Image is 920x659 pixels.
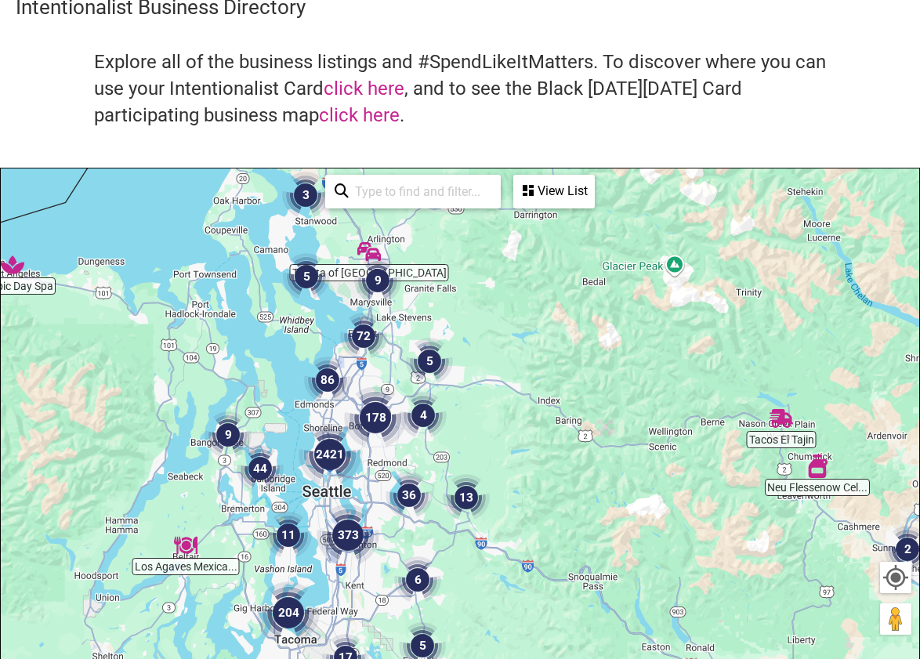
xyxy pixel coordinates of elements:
[880,562,911,593] button: Your Location
[324,78,404,100] a: click here
[354,257,401,304] div: 9
[806,454,829,478] div: Neu Flessenow Cellars
[94,49,826,129] h4: Explore all of the business listings and #SpendLikeItMatters. To discover where you can use your ...
[283,253,330,300] div: 5
[515,176,593,206] div: View List
[400,392,447,439] div: 4
[325,175,501,208] div: Type to search and filter
[770,407,793,430] div: Tacos El Tajin
[299,423,361,486] div: 2421
[357,240,381,263] div: Toyota of Marysville
[265,512,312,559] div: 11
[340,313,387,360] div: 72
[406,338,453,385] div: 5
[237,445,284,492] div: 44
[443,474,490,521] div: 13
[1,253,24,277] div: Olympic Day Spa
[317,504,379,567] div: 373
[282,172,329,219] div: 3
[880,603,911,635] button: Drag Pegman onto the map to open Street View
[257,581,320,644] div: 204
[349,176,491,207] input: Type to find and filter...
[344,386,407,449] div: 178
[304,357,351,404] div: 86
[513,175,595,208] div: See a list of the visible businesses
[319,104,400,126] a: click here
[205,411,252,458] div: 9
[174,534,197,557] div: Los Agaves Mexican Restaurant
[386,472,433,519] div: 36
[394,556,441,603] div: 6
